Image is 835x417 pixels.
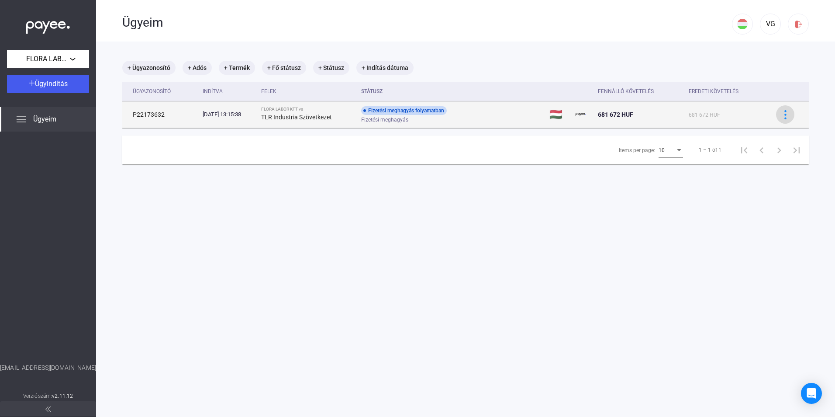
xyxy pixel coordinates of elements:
[45,407,51,412] img: arrow-double-left-grey.svg
[356,61,414,75] mat-chip: + Indítás dátuma
[598,86,682,97] div: Fennálló követelés
[619,145,655,156] div: Items per page:
[122,15,732,30] div: Ügyeim
[16,114,26,125] img: list.svg
[133,86,196,97] div: Ügyazonosító
[361,106,447,115] div: Fizetési meghagyás folyamatban
[29,80,35,86] img: plus-white.svg
[262,61,306,75] mat-chip: + Fő státusz
[261,86,354,97] div: Felek
[732,14,753,35] button: HU
[699,145,721,155] div: 1 – 1 of 1
[261,86,276,97] div: Felek
[689,86,738,97] div: Eredeti követelés
[770,141,788,159] button: Next page
[546,101,572,128] td: 🇭🇺
[735,141,753,159] button: First page
[361,115,408,125] span: Fizetési meghagyás
[760,14,781,35] button: VG
[781,110,790,119] img: more-blue
[35,80,68,88] span: Ügyindítás
[763,19,778,29] div: VG
[203,86,254,97] div: Indítva
[801,383,822,404] div: Open Intercom Messenger
[659,147,665,153] span: 10
[737,19,748,29] img: HU
[7,75,89,93] button: Ügyindítás
[26,16,70,34] img: white-payee-white-dot.svg
[794,20,803,29] img: logout-red
[598,111,633,118] span: 681 672 HUF
[26,54,70,64] span: FLORA LABOR KFT
[219,61,255,75] mat-chip: + Termék
[576,109,586,120] img: payee-logo
[776,105,794,124] button: more-blue
[52,393,73,399] strong: v2.11.12
[689,86,765,97] div: Eredeti követelés
[122,61,176,75] mat-chip: + Ügyazonosító
[689,112,720,118] span: 681 672 HUF
[788,141,805,159] button: Last page
[7,50,89,68] button: FLORA LABOR KFT
[358,82,546,101] th: Státusz
[659,145,683,155] mat-select: Items per page:
[313,61,349,75] mat-chip: + Státusz
[133,86,171,97] div: Ügyazonosító
[203,110,254,119] div: [DATE] 13:15:38
[33,114,56,125] span: Ügyeim
[261,107,354,112] div: FLORA LABOR KFT vs
[788,14,809,35] button: logout-red
[261,114,332,121] strong: TLR Industria Szövetkezet
[203,86,223,97] div: Indítva
[183,61,212,75] mat-chip: + Adós
[753,141,770,159] button: Previous page
[598,86,654,97] div: Fennálló követelés
[122,101,199,128] td: P22173632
